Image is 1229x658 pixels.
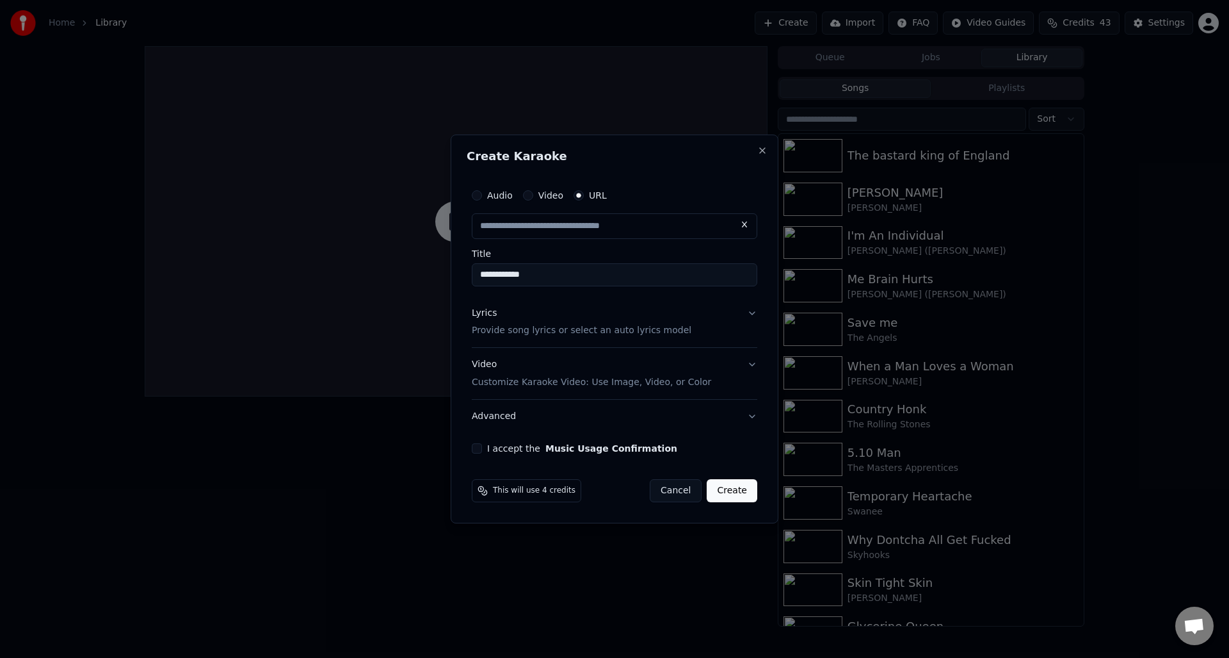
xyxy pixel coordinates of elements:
[472,376,711,389] p: Customize Karaoke Video: Use Image, Video, or Color
[472,307,497,320] div: Lyrics
[472,297,757,348] button: LyricsProvide song lyrics or select an auto lyrics model
[467,151,762,162] h2: Create Karaoke
[650,479,702,502] button: Cancel
[472,325,691,338] p: Provide song lyrics or select an auto lyrics model
[538,191,563,200] label: Video
[707,479,757,502] button: Create
[487,444,677,453] label: I accept the
[545,444,677,453] button: I accept the
[472,400,757,433] button: Advanced
[589,191,607,200] label: URL
[487,191,513,200] label: Audio
[472,349,757,400] button: VideoCustomize Karaoke Video: Use Image, Video, or Color
[472,249,757,258] label: Title
[493,486,575,496] span: This will use 4 credits
[472,359,711,390] div: Video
